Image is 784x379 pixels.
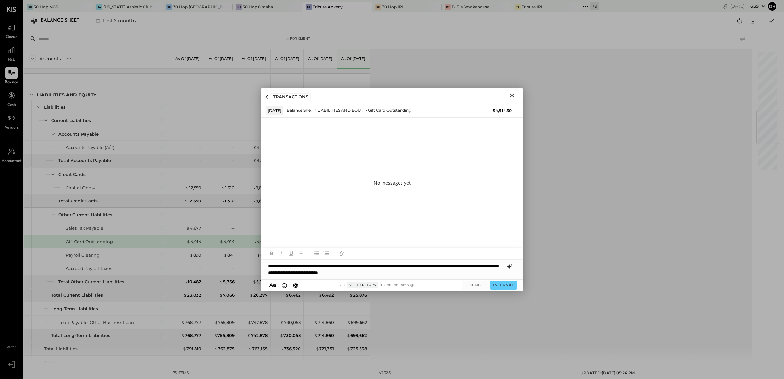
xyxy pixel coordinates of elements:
[183,346,186,351] span: $
[214,346,235,352] div: 762,875
[273,282,276,288] span: a
[347,320,351,325] span: $
[0,145,23,164] a: Accountant
[271,93,311,100] div: TRANSACTIONS
[186,225,190,231] span: $
[6,34,18,40] span: Queue
[280,346,284,351] span: $
[66,265,112,272] div: Accrued Payroll Taxes
[275,56,299,61] p: As of [DATE]
[250,292,268,298] div: 20,277
[347,319,367,326] div: 699,662
[341,56,365,61] p: As of [DATE]
[185,185,189,190] span: $
[291,282,300,289] button: @
[252,185,256,190] span: $
[58,158,111,164] div: Total Accounts Payable
[0,112,23,131] a: Vendors
[181,319,201,326] div: 768,777
[317,107,365,113] div: LIABILITIES AND EQUITY
[224,252,235,258] div: 841
[445,4,451,10] div: BT
[722,3,729,10] div: copy link
[96,4,102,10] div: IA
[767,1,777,11] button: Dh
[347,333,350,338] span: $
[219,292,235,298] div: 7,066
[379,370,391,376] div: v 4.32.3
[198,265,201,272] div: --
[221,185,225,190] span: $
[214,332,235,339] div: 755,809
[58,131,99,137] div: Accounts Payable
[183,346,201,352] div: 791,810
[300,282,456,288] div: Use to send the message
[312,249,321,258] button: Unordered List
[219,279,223,284] span: $
[493,108,512,113] div: $4,914.30
[267,282,278,289] button: Aa
[221,198,235,204] div: 1,310
[183,292,187,298] span: $
[220,239,235,245] div: 4,914
[44,346,78,352] div: Total Liabilities
[58,198,98,204] div: Total Credit Cards
[266,106,283,115] div: [DATE]
[252,198,268,204] div: 9,804
[198,144,201,151] div: --
[515,4,521,10] div: TI
[347,332,367,339] div: 699,662
[368,107,411,113] div: Gift Card Outstanding
[184,198,188,203] span: $
[7,102,16,108] span: Cash
[247,333,251,338] span: $
[89,16,159,25] button: Last 6 months
[730,3,765,9] div: [DATE]
[257,252,260,258] span: $
[236,4,242,10] div: 3H
[92,16,139,25] div: Last 6 months
[0,21,23,40] a: Queue
[51,117,91,124] div: Current Liabilities
[66,252,100,258] div: Payroll Clearing
[221,185,235,191] div: 1,310
[187,239,201,245] div: 4,914
[253,239,268,245] div: 4,914
[231,265,235,272] div: --
[219,292,223,298] span: $
[285,292,301,298] div: 6,462
[248,346,268,352] div: 763,155
[242,56,266,61] p: As of [DATE]
[347,346,350,351] span: $
[580,370,635,375] span: UPDATED: [DATE] 05:24 PM
[51,332,110,339] div: Total Long-Term Liabilities
[297,249,305,258] button: Strikethrough
[184,279,188,284] span: $
[184,279,201,285] div: 10,482
[248,319,268,326] div: 742,878
[287,249,296,258] button: Underline
[231,144,235,151] div: --
[5,80,18,86] span: Balance
[316,346,319,351] span: $
[190,252,193,258] span: $
[253,158,268,164] div: 4,717
[58,319,134,326] div: Loan Payable, Other Business Loan
[41,15,86,26] div: Balance Sheet
[58,171,86,178] div: Credit Cards
[253,144,268,151] div: 4,717
[349,292,367,298] div: 25,876
[173,4,223,10] div: 30 Hop [GEOGRAPHIC_DATA]
[290,36,310,41] div: For Client
[375,4,381,10] div: 3H
[349,292,353,298] span: $
[319,292,322,298] span: $
[280,332,301,339] div: 730,058
[374,180,411,186] p: No messages yet
[190,252,201,258] div: 890
[214,346,218,351] span: $
[252,198,256,203] span: $
[58,279,124,285] div: Total Other Current Liabilities
[221,198,225,203] span: $
[314,319,334,326] div: 714,860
